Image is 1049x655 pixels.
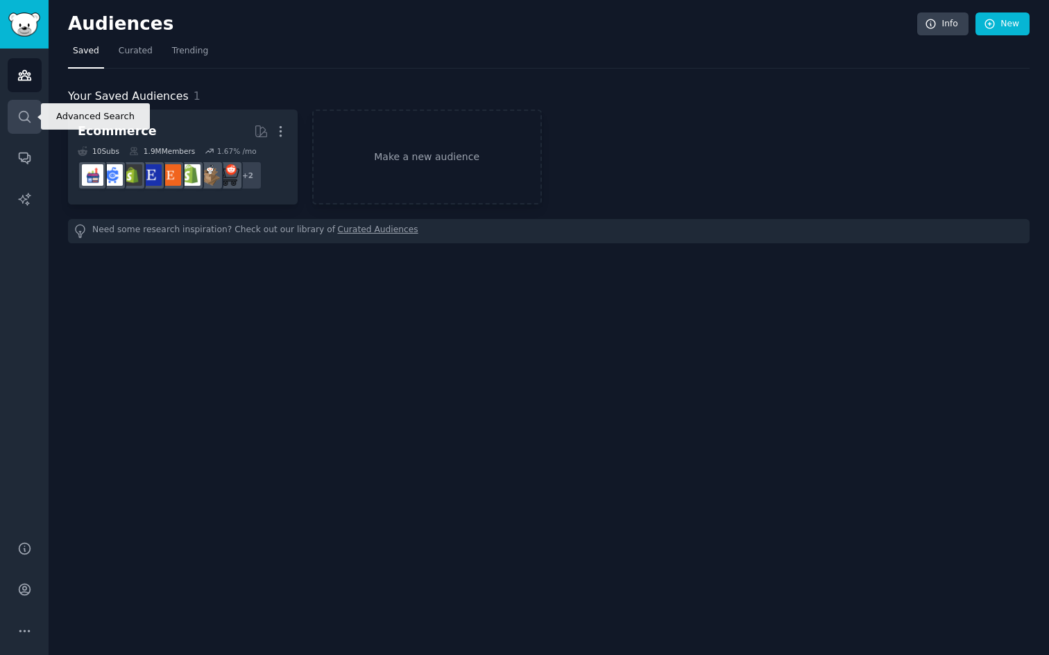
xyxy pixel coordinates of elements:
div: 10 Sub s [78,146,119,156]
img: reviewmyshopify [121,164,142,186]
a: Make a new audience [312,110,542,204]
img: shopify [179,164,201,186]
a: Trending [167,40,213,69]
img: EtsySellers [140,164,162,186]
img: ecommerce_growth [82,164,103,186]
img: dropship [198,164,220,186]
span: 1 [194,89,201,103]
img: Etsy [160,164,181,186]
img: GummySearch logo [8,12,40,37]
div: Need some research inspiration? Check out our library of [68,219,1030,243]
span: Saved [73,45,99,58]
img: ecommerce [218,164,239,186]
div: 1.9M Members [129,146,195,156]
a: Info [917,12,969,36]
a: Curated Audiences [338,224,418,238]
img: ecommercemarketing [101,164,123,186]
a: Curated [114,40,157,69]
div: Ecommerce [78,123,157,140]
span: Your Saved Audiences [68,88,189,105]
div: 1.67 % /mo [217,146,257,156]
a: Saved [68,40,104,69]
h2: Audiences [68,13,917,35]
a: Ecommerce10Subs1.9MMembers1.67% /mo+2ecommercedropshipshopifyEtsyEtsySellersreviewmyshopifyecomme... [68,110,298,204]
span: Curated [119,45,153,58]
span: Trending [172,45,208,58]
div: + 2 [233,161,262,190]
a: New [975,12,1030,36]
